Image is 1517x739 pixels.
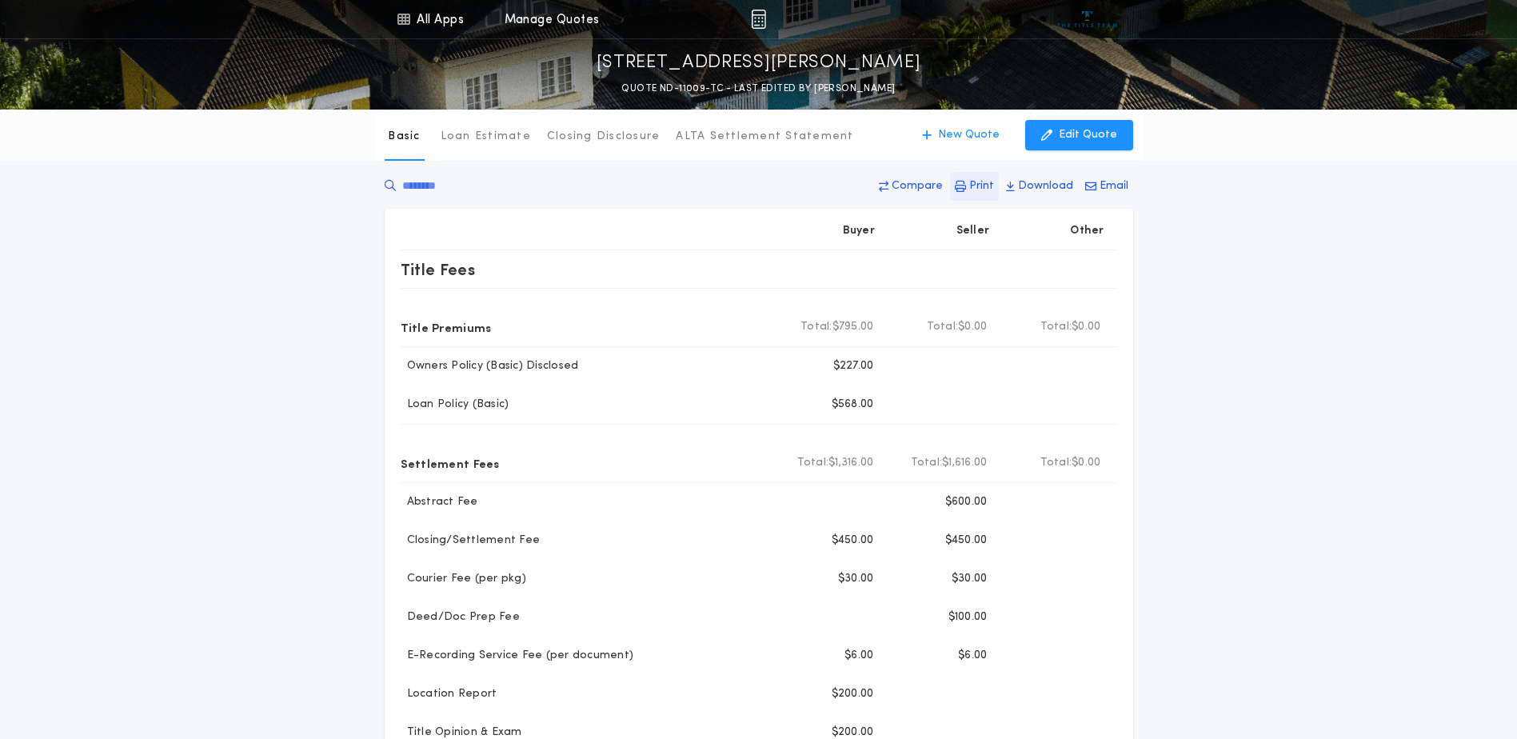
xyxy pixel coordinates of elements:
p: Basic [388,129,420,145]
p: Edit Quote [1059,127,1117,143]
p: $227.00 [833,358,874,374]
button: Email [1080,172,1133,201]
button: New Quote [906,120,1016,150]
p: Compare [892,178,943,194]
p: Loan Policy (Basic) [401,397,509,413]
p: Email [1100,178,1128,194]
b: Total: [797,455,829,471]
span: $0.00 [958,319,987,335]
span: $0.00 [1072,319,1100,335]
b: Total: [1040,319,1072,335]
b: Total: [800,319,832,335]
p: $568.00 [832,397,874,413]
p: Settlement Fees [401,450,500,476]
p: [STREET_ADDRESS][PERSON_NAME] [597,50,921,76]
p: Print [969,178,994,194]
p: Seller [956,223,990,239]
img: img [751,10,766,29]
p: Closing Disclosure [547,129,661,145]
b: Total: [911,455,943,471]
p: Title Fees [401,257,476,282]
button: Print [950,172,999,201]
p: $600.00 [945,494,988,510]
p: $200.00 [832,686,874,702]
p: Buyer [843,223,875,239]
p: Download [1018,178,1073,194]
p: E-Recording Service Fee (per document) [401,648,634,664]
p: Owners Policy (Basic) Disclosed [401,358,579,374]
span: $1,316.00 [828,455,873,471]
p: Loan Estimate [441,129,531,145]
p: Deed/Doc Prep Fee [401,609,520,625]
p: $30.00 [838,571,874,587]
span: $795.00 [832,319,874,335]
p: New Quote [938,127,1000,143]
p: ALTA Settlement Statement [676,129,853,145]
p: $450.00 [945,533,988,549]
p: $450.00 [832,533,874,549]
img: vs-icon [1057,11,1117,27]
span: $0.00 [1072,455,1100,471]
p: Courier Fee (per pkg) [401,571,526,587]
button: Edit Quote [1025,120,1133,150]
p: Abstract Fee [401,494,478,510]
p: $6.00 [844,648,873,664]
p: $100.00 [948,609,988,625]
b: Total: [927,319,959,335]
p: Other [1070,223,1104,239]
p: Closing/Settlement Fee [401,533,541,549]
span: $1,616.00 [942,455,987,471]
p: Title Premiums [401,314,492,340]
p: $6.00 [958,648,987,664]
b: Total: [1040,455,1072,471]
p: QUOTE ND-11009-TC - LAST EDITED BY [PERSON_NAME] [621,81,895,97]
button: Compare [874,172,948,201]
button: Download [1001,172,1078,201]
p: $30.00 [952,571,988,587]
p: Location Report [401,686,497,702]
